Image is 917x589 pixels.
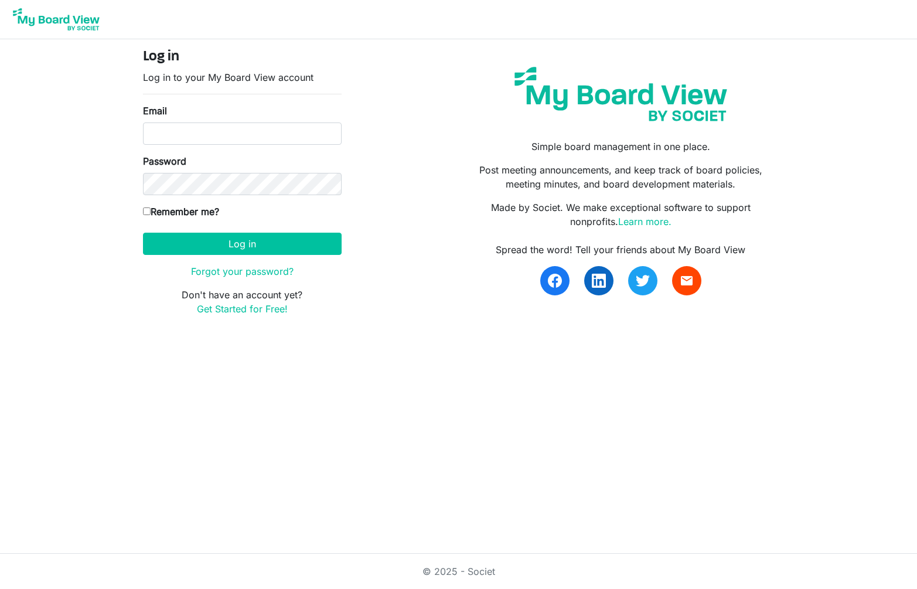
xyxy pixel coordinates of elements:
img: facebook.svg [548,274,562,288]
label: Remember me? [143,205,219,219]
a: Forgot your password? [191,265,294,277]
label: Email [143,104,167,118]
p: Made by Societ. We make exceptional software to support nonprofits. [467,200,774,229]
span: email [680,274,694,288]
p: Don't have an account yet? [143,288,342,316]
a: Learn more. [618,216,671,227]
img: twitter.svg [636,274,650,288]
a: © 2025 - Societ [422,566,495,577]
h4: Log in [143,49,342,66]
label: Password [143,154,186,168]
a: email [672,266,701,295]
a: Get Started for Free! [197,303,288,315]
input: Remember me? [143,207,151,215]
img: my-board-view-societ.svg [506,58,736,130]
button: Log in [143,233,342,255]
p: Simple board management in one place. [467,139,774,154]
div: Spread the word! Tell your friends about My Board View [467,243,774,257]
p: Post meeting announcements, and keep track of board policies, meeting minutes, and board developm... [467,163,774,191]
img: linkedin.svg [592,274,606,288]
p: Log in to your My Board View account [143,70,342,84]
img: My Board View Logo [9,5,103,34]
